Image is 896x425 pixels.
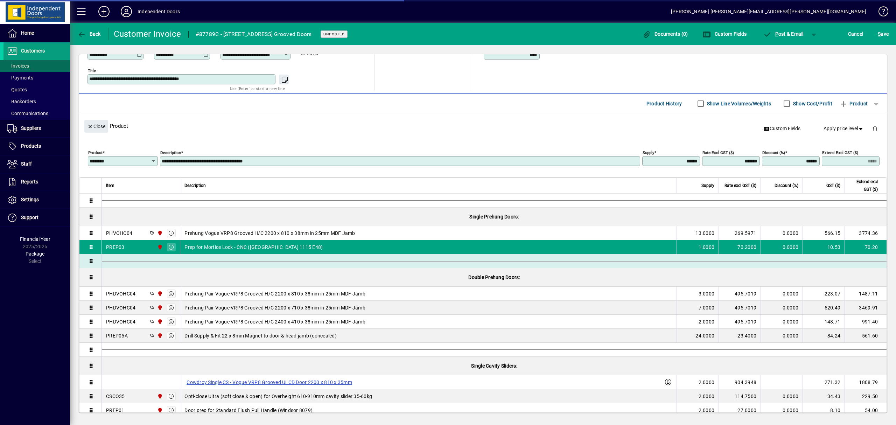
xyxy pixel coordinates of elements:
[106,393,125,400] div: CSCO35
[643,31,688,37] span: Documents (0)
[845,329,887,343] td: 561.60
[7,87,27,92] span: Quotes
[3,96,70,107] a: Backorders
[21,125,41,131] span: Suppliers
[20,236,50,242] span: Financial Year
[155,243,163,251] span: Christchurch
[761,240,803,254] td: 0.0000
[761,226,803,240] td: 0.0000
[88,150,103,155] mat-label: Product
[114,28,181,40] div: Customer Invoice
[803,287,845,301] td: 223.07
[845,226,887,240] td: 3774.36
[845,389,887,403] td: 229.50
[702,31,747,37] span: Custom Fields
[3,72,70,84] a: Payments
[867,125,883,132] app-page-header-button: Delete
[21,161,32,167] span: Staff
[155,304,163,312] span: Christchurch
[803,403,845,417] td: 8.10
[723,244,756,251] div: 70.2000
[184,378,354,386] label: Cowdroy Single CS - Vogue VRP8 Grooved ULCD Door 2200 x 810 x 35mm
[671,6,866,17] div: [PERSON_NAME] [PERSON_NAME][EMAIL_ADDRESS][PERSON_NAME][DOMAIN_NAME]
[723,332,756,339] div: 23.4000
[21,197,39,202] span: Settings
[79,113,887,139] div: Product
[699,304,715,311] span: 7.0000
[93,5,115,18] button: Add
[106,407,125,414] div: PREP01
[845,301,887,315] td: 3469.91
[873,1,887,24] a: Knowledge Base
[106,182,114,189] span: Item
[184,332,337,339] span: Drill Supply & Fit 22 x 8mm Magnet to door & head jamb (concealed)
[115,5,138,18] button: Profile
[184,393,372,400] span: Opti-close Ultra (soft close & open) for Overheight 610-910mm cavity slider 35-60kg
[845,375,887,389] td: 1808.79
[106,332,128,339] div: PREP05A
[3,209,70,227] a: Support
[762,150,785,155] mat-label: Discount (%)
[3,173,70,191] a: Reports
[706,100,771,107] label: Show Line Volumes/Weights
[84,120,108,133] button: Close
[106,244,125,251] div: PREP03
[836,97,871,110] button: Product
[155,229,163,237] span: Christchurch
[878,31,881,37] span: S
[641,28,690,40] button: Documents (0)
[155,406,163,414] span: Christchurch
[803,375,845,389] td: 271.32
[21,143,41,149] span: Products
[761,301,803,315] td: 0.0000
[70,28,108,40] app-page-header-button: Back
[699,407,715,414] span: 2.0000
[699,318,715,325] span: 2.0000
[7,75,33,81] span: Payments
[21,30,34,36] span: Home
[230,84,285,92] mat-hint: Use 'Enter' to start a new line
[21,215,38,220] span: Support
[155,332,163,340] span: Christchurch
[3,138,70,155] a: Products
[160,150,181,155] mat-label: Description
[7,111,48,116] span: Communications
[803,240,845,254] td: 10.53
[803,389,845,403] td: 34.43
[184,407,313,414] span: Door prep for Standard Flush Pull Handle (Windsor 8079)
[803,301,845,315] td: 520.49
[845,315,887,329] td: 991.40
[106,318,135,325] div: PHDVOHC04
[699,290,715,297] span: 3.0000
[761,389,803,403] td: 0.0000
[723,230,756,237] div: 269.5971
[821,123,867,135] button: Apply price level
[763,125,800,132] span: Custom Fields
[184,244,323,251] span: Prep for Mortice Lock - CNC ([GEOGRAPHIC_DATA] 1115 E48)
[77,31,101,37] span: Back
[7,99,36,104] span: Backorders
[876,28,890,40] button: Save
[759,28,807,40] button: Post & Email
[196,29,312,40] div: #87789C - [STREET_ADDRESS] Grooved Doors
[701,182,714,189] span: Supply
[723,318,756,325] div: 495.7019
[3,107,70,119] a: Communications
[723,393,756,400] div: 114.7500
[184,304,365,311] span: Prehung Pair Vogue VRP8 Grooved H/C 2200 x 710 x 38mm in 25mm MDF Jamb
[775,182,798,189] span: Discount (%)
[723,290,756,297] div: 495.7019
[87,121,105,132] span: Close
[702,150,734,155] mat-label: Rate excl GST ($)
[3,84,70,96] a: Quotes
[83,123,110,129] app-page-header-button: Close
[7,63,29,69] span: Invoices
[106,230,132,237] div: PHVOHC04
[845,403,887,417] td: 54.00
[803,315,845,329] td: 148.71
[3,25,70,42] a: Home
[763,31,804,37] span: ost & Email
[761,403,803,417] td: 0.0000
[3,60,70,72] a: Invoices
[3,120,70,137] a: Suppliers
